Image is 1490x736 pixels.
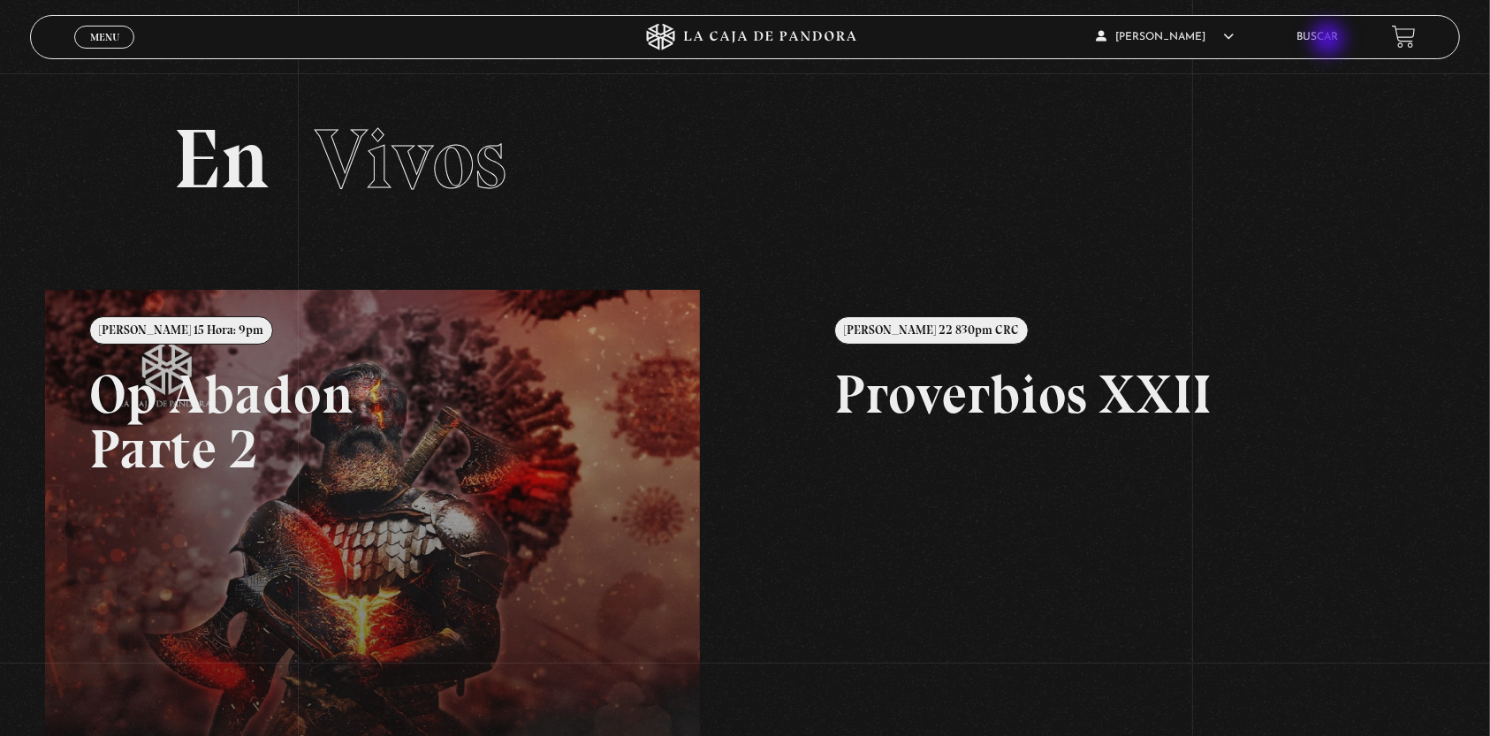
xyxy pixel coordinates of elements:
a: View your shopping cart [1392,25,1416,49]
a: Buscar [1297,32,1339,42]
h2: En [173,118,1318,201]
span: Vivos [315,109,507,209]
span: Cerrar [84,46,125,58]
span: Menu [90,32,119,42]
span: [PERSON_NAME] [1096,32,1234,42]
